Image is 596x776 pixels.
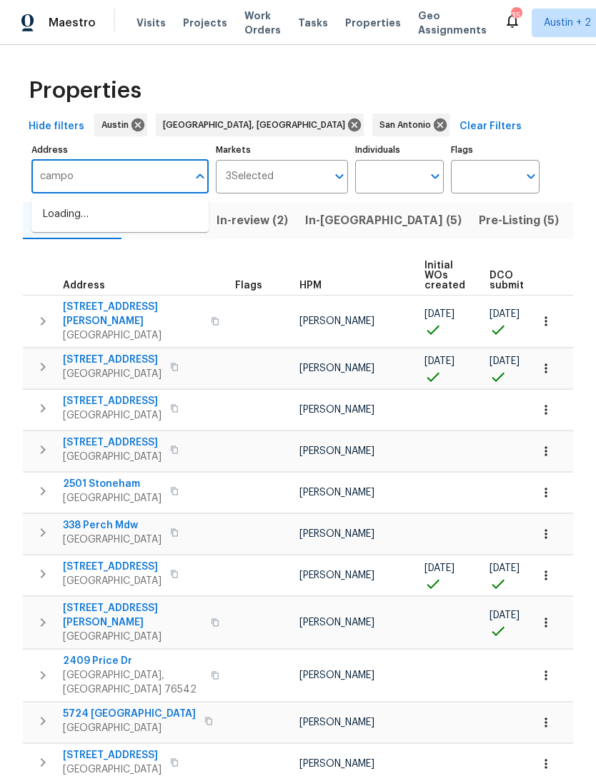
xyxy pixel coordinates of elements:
[63,435,162,450] span: [STREET_ADDRESS]
[490,610,520,620] span: [DATE]
[299,405,374,415] span: [PERSON_NAME]
[299,316,374,326] span: [PERSON_NAME]
[217,211,288,231] span: In-review (2)
[63,450,162,464] span: [GEOGRAPHIC_DATA]
[63,491,162,505] span: [GEOGRAPHIC_DATA]
[63,601,202,630] span: [STREET_ADDRESS][PERSON_NAME]
[345,16,401,30] span: Properties
[226,171,274,183] span: 3 Selected
[299,446,374,456] span: [PERSON_NAME]
[63,408,162,423] span: [GEOGRAPHIC_DATA]
[29,84,141,98] span: Properties
[63,281,105,291] span: Address
[29,118,84,136] span: Hide filters
[101,118,134,132] span: Austin
[216,146,349,154] label: Markets
[63,328,202,343] span: [GEOGRAPHIC_DATA]
[460,118,522,136] span: Clear Filters
[31,160,187,193] input: Search ...
[418,9,487,37] span: Geo Assignments
[490,356,520,366] span: [DATE]
[63,353,162,367] span: [STREET_ADDRESS]
[235,281,262,291] span: Flags
[63,668,202,697] span: [GEOGRAPHIC_DATA], [GEOGRAPHIC_DATA] 76542
[521,166,541,186] button: Open
[299,363,374,373] span: [PERSON_NAME]
[63,721,196,735] span: [GEOGRAPHIC_DATA]
[424,261,465,291] span: Initial WOs created
[299,281,322,291] span: HPM
[511,9,521,23] div: 35
[454,114,527,140] button: Clear Filters
[63,748,162,762] span: [STREET_ADDRESS]
[190,166,210,186] button: Close
[163,118,351,132] span: [GEOGRAPHIC_DATA], [GEOGRAPHIC_DATA]
[299,618,374,628] span: [PERSON_NAME]
[424,309,455,319] span: [DATE]
[298,18,328,28] span: Tasks
[479,211,559,231] span: Pre-Listing (5)
[372,114,450,136] div: San Antonio
[299,670,374,680] span: [PERSON_NAME]
[424,563,455,573] span: [DATE]
[299,488,374,498] span: [PERSON_NAME]
[136,16,166,30] span: Visits
[63,574,162,588] span: [GEOGRAPHIC_DATA]
[94,114,147,136] div: Austin
[183,16,227,30] span: Projects
[31,146,209,154] label: Address
[63,707,196,721] span: 5724 [GEOGRAPHIC_DATA]
[305,211,462,231] span: In-[GEOGRAPHIC_DATA] (5)
[355,146,444,154] label: Individuals
[63,367,162,381] span: [GEOGRAPHIC_DATA]
[299,570,374,580] span: [PERSON_NAME]
[299,759,374,769] span: [PERSON_NAME]
[299,529,374,539] span: [PERSON_NAME]
[31,197,209,232] div: Loading…
[544,16,591,30] span: Austin + 2
[490,271,541,291] span: DCO submitted
[63,630,202,644] span: [GEOGRAPHIC_DATA]
[490,309,520,319] span: [DATE]
[63,654,202,668] span: 2409 Price Dr
[63,394,162,408] span: [STREET_ADDRESS]
[63,477,162,491] span: 2501 Stoneham
[49,16,96,30] span: Maestro
[244,9,281,37] span: Work Orders
[490,563,520,573] span: [DATE]
[329,166,349,186] button: Open
[63,560,162,574] span: [STREET_ADDRESS]
[299,717,374,727] span: [PERSON_NAME]
[63,518,162,533] span: 338 Perch Mdw
[63,533,162,547] span: [GEOGRAPHIC_DATA]
[23,114,90,140] button: Hide filters
[156,114,364,136] div: [GEOGRAPHIC_DATA], [GEOGRAPHIC_DATA]
[424,356,455,366] span: [DATE]
[379,118,437,132] span: San Antonio
[451,146,540,154] label: Flags
[425,166,445,186] button: Open
[63,300,202,328] span: [STREET_ADDRESS][PERSON_NAME]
